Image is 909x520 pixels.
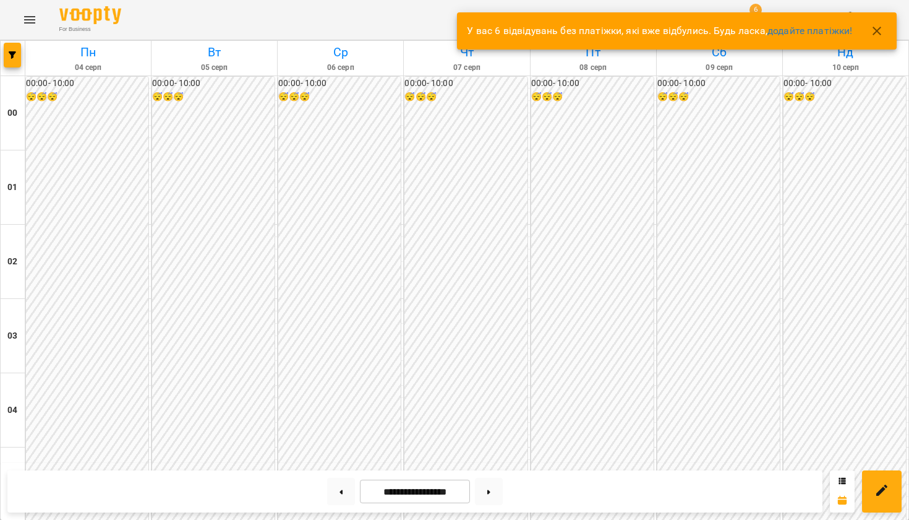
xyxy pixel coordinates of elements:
button: Menu [15,5,45,35]
p: У вас 6 відвідувань без платіжки, які вже відбулись. Будь ласка, [467,24,852,38]
h6: 😴😴😴 [26,90,148,104]
h6: Вт [153,43,275,62]
h6: 00:00 - 10:00 [152,77,275,90]
h6: 00:00 - 10:00 [783,77,906,90]
h6: 10 серп [785,62,907,74]
h6: 01 [7,181,17,194]
h6: Ср [280,43,401,62]
h6: 00:00 - 10:00 [657,77,780,90]
h6: 😴😴😴 [278,90,401,104]
h6: 😴😴😴 [531,90,654,104]
h6: 09 серп [659,62,780,74]
span: For Business [59,25,121,33]
h6: 😴😴😴 [783,90,906,104]
h6: 08 серп [532,62,654,74]
h6: 02 [7,255,17,269]
h6: 00 [7,106,17,120]
h6: 😴😴😴 [404,90,527,104]
h6: 03 [7,329,17,343]
img: Voopty Logo [59,6,121,24]
h6: Пн [27,43,149,62]
h6: 00:00 - 10:00 [404,77,527,90]
h6: 😴😴😴 [657,90,780,104]
h6: 04 [7,404,17,417]
h6: 05 серп [153,62,275,74]
h6: 04 серп [27,62,149,74]
h6: 😴😴😴 [152,90,275,104]
h6: 00:00 - 10:00 [531,77,654,90]
h6: 06 серп [280,62,401,74]
h6: 07 серп [406,62,527,74]
h6: 00:00 - 10:00 [26,77,148,90]
h6: Чт [406,43,527,62]
h6: 00:00 - 10:00 [278,77,401,90]
span: 6 [749,4,762,16]
a: додайте платіжки! [767,25,853,37]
